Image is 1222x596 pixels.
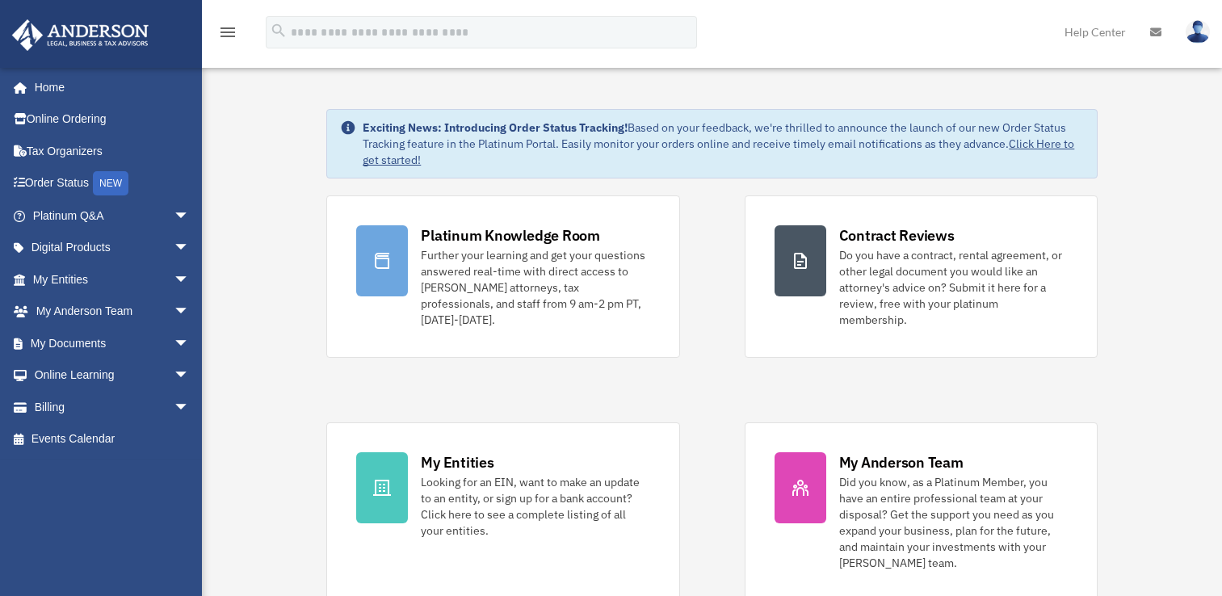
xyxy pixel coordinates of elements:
[363,136,1074,167] a: Click Here to get started!
[11,232,214,264] a: Digital Productsarrow_drop_down
[11,263,214,296] a: My Entitiesarrow_drop_down
[174,391,206,424] span: arrow_drop_down
[218,28,237,42] a: menu
[421,452,493,472] div: My Entities
[839,225,955,246] div: Contract Reviews
[174,296,206,329] span: arrow_drop_down
[839,474,1068,571] div: Did you know, as a Platinum Member, you have an entire professional team at your disposal? Get th...
[174,327,206,360] span: arrow_drop_down
[421,225,600,246] div: Platinum Knowledge Room
[11,327,214,359] a: My Documentsarrow_drop_down
[174,263,206,296] span: arrow_drop_down
[839,247,1068,328] div: Do you have a contract, rental agreement, or other legal document you would like an attorney's ad...
[363,120,628,135] strong: Exciting News: Introducing Order Status Tracking!
[11,423,214,455] a: Events Calendar
[174,199,206,233] span: arrow_drop_down
[174,359,206,392] span: arrow_drop_down
[218,23,237,42] i: menu
[839,452,964,472] div: My Anderson Team
[93,171,128,195] div: NEW
[421,247,649,328] div: Further your learning and get your questions answered real-time with direct access to [PERSON_NAM...
[11,71,206,103] a: Home
[363,120,1083,168] div: Based on your feedback, we're thrilled to announce the launch of our new Order Status Tracking fe...
[11,135,214,167] a: Tax Organizers
[745,195,1098,358] a: Contract Reviews Do you have a contract, rental agreement, or other legal document you would like...
[326,195,679,358] a: Platinum Knowledge Room Further your learning and get your questions answered real-time with dire...
[11,103,214,136] a: Online Ordering
[11,167,214,200] a: Order StatusNEW
[11,199,214,232] a: Platinum Q&Aarrow_drop_down
[1186,20,1210,44] img: User Pic
[270,22,288,40] i: search
[11,296,214,328] a: My Anderson Teamarrow_drop_down
[11,391,214,423] a: Billingarrow_drop_down
[7,19,153,51] img: Anderson Advisors Platinum Portal
[174,232,206,265] span: arrow_drop_down
[11,359,214,392] a: Online Learningarrow_drop_down
[421,474,649,539] div: Looking for an EIN, want to make an update to an entity, or sign up for a bank account? Click her...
